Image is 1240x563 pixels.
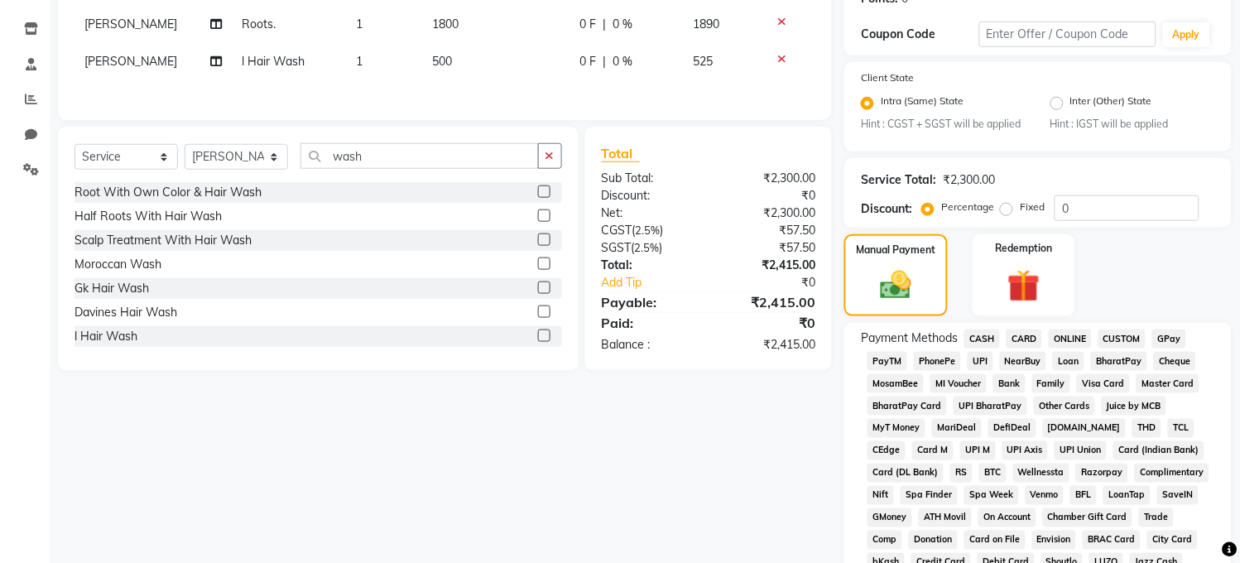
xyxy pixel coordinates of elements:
[74,280,149,297] div: Gk Hair Wash
[979,464,1007,483] span: BTC
[1020,200,1045,214] label: Fixed
[861,200,912,218] div: Discount:
[589,187,709,205] div: Discount:
[912,441,954,460] span: Card M
[589,239,709,257] div: ( )
[1055,441,1107,460] span: UPI Union
[861,26,979,43] div: Coupon Code
[433,17,459,31] span: 1800
[580,53,597,70] span: 0 F
[709,187,828,205] div: ₹0
[1163,22,1210,47] button: Apply
[1139,508,1174,527] span: Trade
[868,508,912,527] span: GMoney
[960,441,996,460] span: UPI M
[74,256,161,273] div: Moroccan Wash
[1091,352,1147,371] span: BharatPay
[242,54,305,69] span: l Hair Wash
[1013,464,1070,483] span: Wellnessta
[997,266,1050,306] img: _gift.svg
[1154,352,1196,371] span: Cheque
[694,17,720,31] span: 1890
[964,330,1000,349] span: CASH
[74,328,137,345] div: l Hair Wash
[1168,419,1194,438] span: TCL
[1032,531,1077,550] span: Envision
[602,145,640,162] span: Total
[1026,486,1065,505] span: Venmo
[613,16,633,33] span: 0 %
[1147,531,1198,550] span: City Card
[964,486,1019,505] span: Spa Week
[932,419,982,438] span: MariDeal
[589,257,709,274] div: Total:
[1002,441,1049,460] span: UPI Axis
[1152,330,1186,349] span: GPay
[1007,330,1042,349] span: CARD
[242,17,276,31] span: Roots.
[964,531,1026,550] span: Card on File
[1053,352,1084,371] span: Loan
[868,441,906,460] span: CEdge
[589,222,709,239] div: ( )
[1135,464,1209,483] span: Complimentary
[709,239,828,257] div: ₹57.50
[868,464,944,483] span: Card (DL Bank)
[613,53,633,70] span: 0 %
[74,184,262,201] div: Root With Own Color & Hair Wash
[709,205,828,222] div: ₹2,300.00
[709,313,828,333] div: ₹0
[1076,464,1128,483] span: Razorpay
[1103,486,1151,505] span: LoanTap
[74,232,252,249] div: Scalp Treatment With Hair Wash
[589,205,709,222] div: Net:
[709,336,828,354] div: ₹2,415.00
[1043,419,1127,438] span: [DOMAIN_NAME]
[635,241,660,254] span: 2.5%
[589,274,728,291] a: Add Tip
[1077,374,1130,393] span: Visa Card
[709,292,828,312] div: ₹2,415.00
[941,200,994,214] label: Percentage
[1137,374,1199,393] span: Master Card
[868,531,902,550] span: Comp
[930,374,987,393] span: MI Voucher
[580,16,597,33] span: 0 F
[861,70,914,85] label: Client State
[728,274,828,291] div: ₹0
[943,171,995,189] div: ₹2,300.00
[1098,330,1146,349] span: CUSTOM
[603,53,607,70] span: |
[84,54,177,69] span: [PERSON_NAME]
[881,94,964,113] label: Intra (Same) State
[1032,374,1071,393] span: Family
[909,531,958,550] span: Donation
[868,419,925,438] span: MyT Money
[74,304,177,321] div: Davines Hair Wash
[995,241,1052,256] label: Redemption
[1113,441,1204,460] span: Card (Indian Bank)
[1157,486,1199,505] span: SaveIN
[1102,397,1167,416] span: Juice by MCB
[861,330,958,347] span: Payment Methods
[709,222,828,239] div: ₹57.50
[1049,330,1092,349] span: ONLINE
[1132,419,1161,438] span: THD
[868,374,924,393] span: MosamBee
[1034,397,1095,416] span: Other Cards
[357,54,363,69] span: 1
[602,223,632,238] span: CGST
[868,397,947,416] span: BharatPay Card
[74,208,222,225] div: Half Roots With Hair Wash
[861,171,936,189] div: Service Total:
[589,313,709,333] div: Paid:
[433,54,453,69] span: 500
[84,17,177,31] span: [PERSON_NAME]
[919,508,972,527] span: ATH Movil
[1050,117,1215,132] small: Hint : IGST will be applied
[709,170,828,187] div: ₹2,300.00
[993,374,1026,393] span: Bank
[589,336,709,354] div: Balance :
[968,352,993,371] span: UPI
[861,117,1026,132] small: Hint : CGST + SGST will be applied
